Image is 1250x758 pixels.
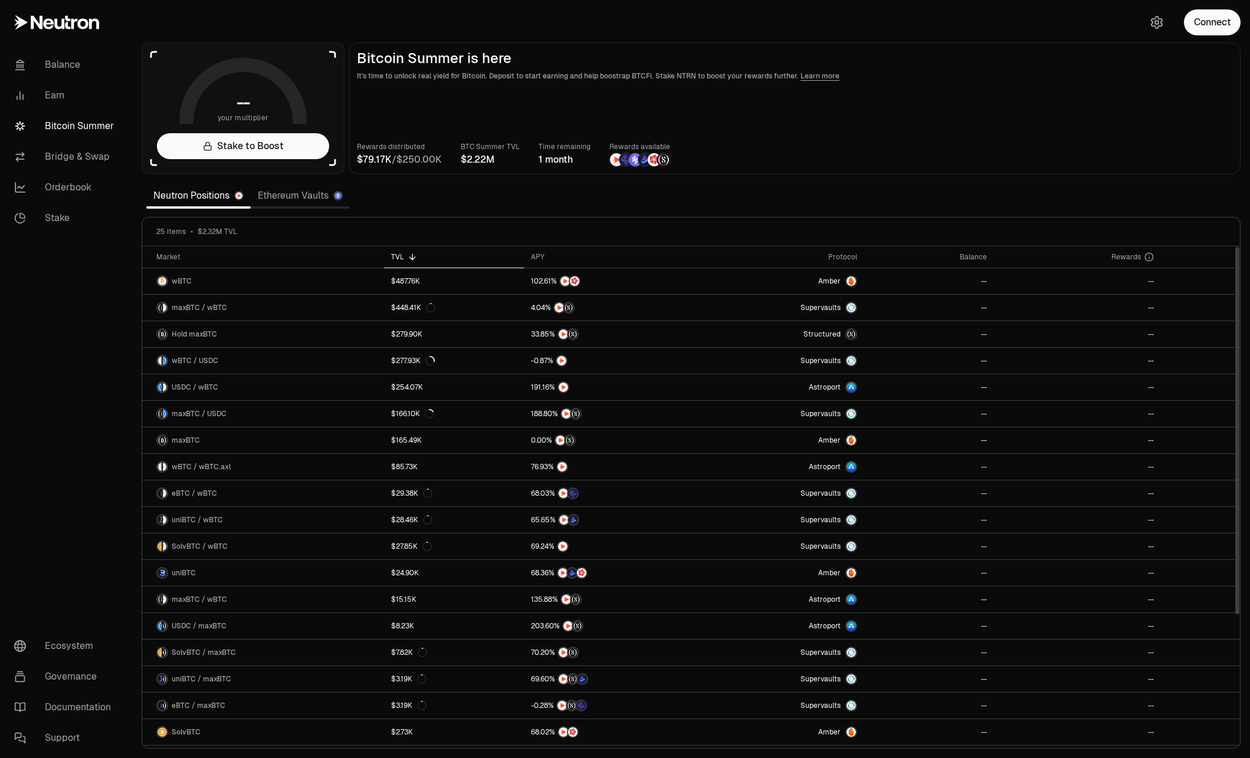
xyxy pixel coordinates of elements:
img: wBTC Logo [163,595,167,604]
img: NTRN [559,674,568,684]
span: Astroport [809,621,841,631]
img: Structured Points [571,409,580,418]
a: -- [864,507,994,533]
img: eBTC Logo [158,489,162,498]
span: 25 items [156,227,186,236]
button: Connect [1184,9,1241,35]
a: maxBTC LogowBTC LogomaxBTC / wBTC [142,586,384,612]
img: uniBTC Logo [158,568,167,578]
a: SolvBTC LogomaxBTC LogoSolvBTC / maxBTC [142,640,384,665]
a: SupervaultsSupervaults [694,507,864,533]
span: uniBTC [172,568,196,578]
a: NTRNStructured PointsBedrock Diamonds [524,666,695,692]
span: Amber [818,276,841,286]
a: SupervaultsSupervaults [694,295,864,321]
a: $28.46K [384,507,524,533]
a: -- [864,586,994,612]
span: maxBTC / USDC [172,409,227,418]
a: maxBTC LogoHold maxBTC [142,321,384,347]
img: Mars Fragments [648,153,661,166]
img: Structured Points [564,303,573,312]
span: Hold maxBTC [172,329,217,339]
a: SupervaultsSupervaults [694,693,864,719]
a: eBTC LogowBTC LogoeBTC / wBTC [142,480,384,506]
img: Structured Points [568,329,578,339]
img: EtherFi Points [576,701,586,710]
a: $24.90K [384,560,524,586]
h2: Bitcoin Summer is here [357,50,1233,67]
a: $279.90K [384,321,524,347]
img: SolvBTC Logo [158,727,167,737]
span: SolvBTC [172,727,201,737]
img: wBTC.axl Logo [163,462,167,472]
img: NTRN [563,621,573,631]
img: NTRN [559,727,568,737]
a: -- [864,666,994,692]
span: Supervaults [800,515,841,525]
span: Amber [818,727,841,737]
div: $487.76K [391,276,420,286]
a: -- [864,268,994,294]
a: SupervaultsSupervaults [694,666,864,692]
img: NTRN [559,489,568,498]
img: NTRN [560,276,570,286]
button: NTRN [531,541,688,552]
span: Supervaults [800,303,841,312]
img: Mars Fragments [570,276,579,286]
span: Amber [818,436,841,445]
button: NTRNStructured Points [531,647,688,658]
span: maxBTC [172,436,200,445]
div: $15.15K [391,595,416,604]
div: APY [531,252,688,262]
img: USDC Logo [163,356,167,365]
span: Amber [818,568,841,578]
img: NTRN [562,409,571,418]
img: Supervaults [847,674,856,684]
a: maxBTC LogoUSDC LogomaxBTC / USDC [142,401,384,427]
div: 1 month [539,153,590,167]
a: Neutron Positions [146,184,251,207]
img: wBTC Logo [163,303,167,312]
a: wBTC LogowBTC [142,268,384,294]
button: NTRNMars Fragments [531,726,688,738]
a: NTRNStructured Points [524,640,695,665]
img: wBTC Logo [158,356,162,365]
a: NTRNStructured Points [524,321,695,347]
span: SolvBTC / wBTC [172,542,228,551]
img: Supervaults [847,701,856,710]
button: NTRNEtherFi Points [531,487,688,499]
a: $8.23K [384,613,524,639]
a: $15.15K [384,586,524,612]
span: wBTC / USDC [172,356,218,365]
img: Supervaults [847,515,856,525]
button: NTRNStructured Points [531,408,688,420]
p: Rewards distributed [357,141,442,153]
a: -- [994,507,1161,533]
a: SupervaultsSupervaults [694,533,864,559]
img: Amber [847,436,856,445]
h1: -- [237,93,250,112]
a: NTRN [524,533,695,559]
div: $279.90K [391,329,422,339]
img: Neutron Logo [235,192,242,199]
img: wBTC Logo [158,462,162,472]
img: Supervaults [847,489,856,498]
a: NTRNStructured PointsEtherFi Points [524,693,695,719]
div: $8.23K [391,621,414,631]
a: Bridge & Swap [5,141,127,172]
a: -- [864,427,994,453]
a: $448.41K [384,295,524,321]
img: EtherFi Points [568,489,578,498]
img: NTRN [559,515,569,525]
div: / [357,153,442,167]
img: Structured Points [568,648,578,657]
a: $487.76K [384,268,524,294]
div: Balance [871,252,987,262]
button: NTRNStructured PointsEtherFi Points [531,700,688,711]
a: $29.38K [384,480,524,506]
a: -- [864,401,994,427]
span: Supervaults [800,674,841,684]
a: -- [864,533,994,559]
button: NTRNStructured Points [531,594,688,605]
img: Structured Points [567,701,576,710]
